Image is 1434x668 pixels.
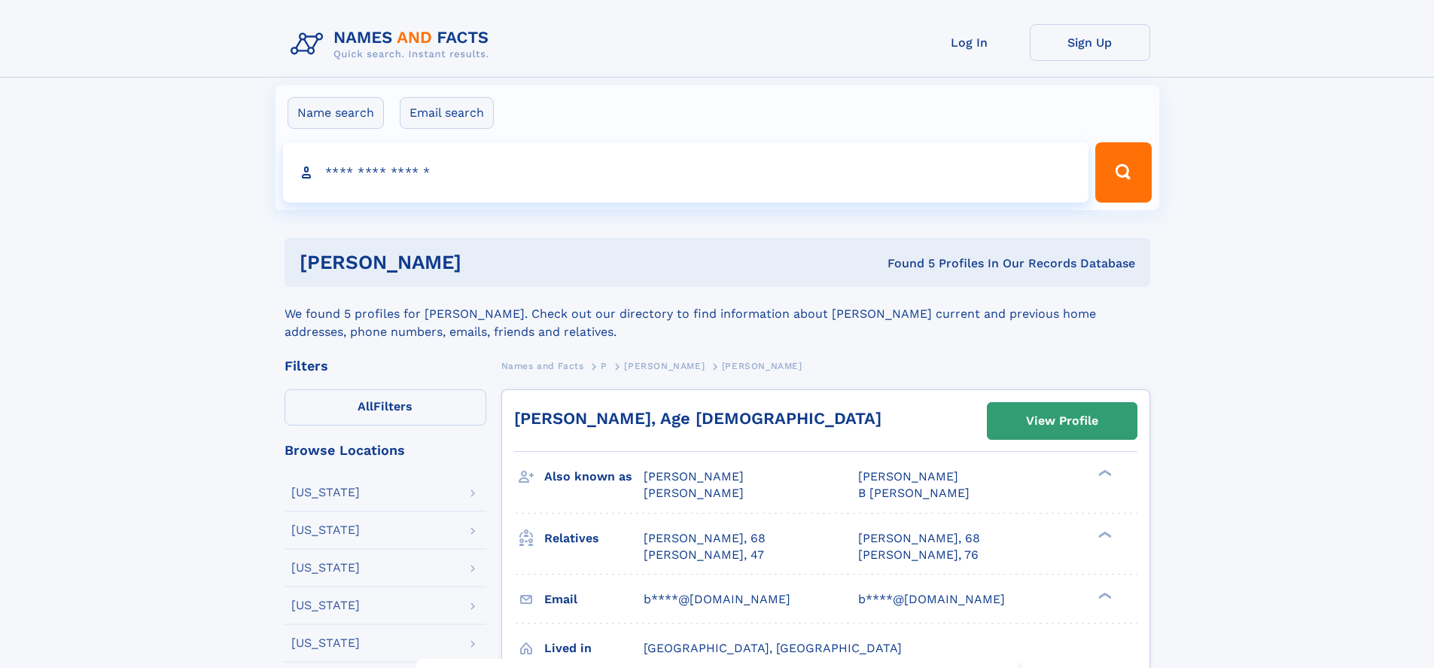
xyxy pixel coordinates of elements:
[400,97,494,129] label: Email search
[624,361,705,371] span: [PERSON_NAME]
[285,287,1150,341] div: We found 5 profiles for [PERSON_NAME]. Check out our directory to find information about [PERSON_...
[601,361,607,371] span: P
[1095,590,1113,600] div: ❯
[674,255,1135,272] div: Found 5 Profiles In Our Records Database
[544,587,644,612] h3: Email
[644,547,764,563] a: [PERSON_NAME], 47
[1095,468,1113,478] div: ❯
[909,24,1030,61] a: Log In
[858,530,980,547] a: [PERSON_NAME], 68
[858,547,979,563] a: [PERSON_NAME], 76
[858,486,970,500] span: B [PERSON_NAME]
[644,641,902,655] span: [GEOGRAPHIC_DATA], [GEOGRAPHIC_DATA]
[544,464,644,490] h3: Also known as
[722,361,802,371] span: [PERSON_NAME]
[291,562,360,574] div: [US_STATE]
[501,356,584,375] a: Names and Facts
[291,637,360,649] div: [US_STATE]
[644,486,744,500] span: [PERSON_NAME]
[285,359,486,373] div: Filters
[291,487,360,499] div: [US_STATE]
[644,530,766,547] a: [PERSON_NAME], 68
[358,399,373,413] span: All
[283,142,1089,203] input: search input
[291,599,360,612] div: [US_STATE]
[300,253,674,272] h1: [PERSON_NAME]
[988,403,1137,439] a: View Profile
[1026,404,1098,438] div: View Profile
[544,636,644,661] h3: Lived in
[288,97,384,129] label: Name search
[285,389,486,426] label: Filters
[644,469,744,483] span: [PERSON_NAME]
[285,444,486,457] div: Browse Locations
[514,409,881,428] a: [PERSON_NAME], Age [DEMOGRAPHIC_DATA]
[1095,529,1113,539] div: ❯
[1030,24,1150,61] a: Sign Up
[601,356,607,375] a: P
[285,24,501,65] img: Logo Names and Facts
[858,469,958,483] span: [PERSON_NAME]
[624,356,705,375] a: [PERSON_NAME]
[291,524,360,536] div: [US_STATE]
[1095,142,1151,203] button: Search Button
[544,526,644,551] h3: Relatives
